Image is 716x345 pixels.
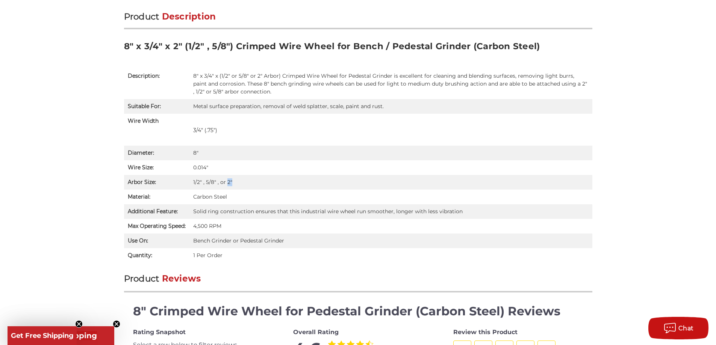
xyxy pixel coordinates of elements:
td: Metal surface preparation, removal of weld splatter, scale, paint and rust. [189,99,592,114]
td: 1 Per Order [189,248,592,263]
td: 8" x 3/4" x (1/2" or 5/8" or 2" Arbor) Crimped Wire Wheel for Pedestal Grinder is excellent for c... [189,69,592,99]
div: Rating Snapshot [133,328,263,337]
strong: Arbor Size: [128,179,156,185]
strong: Additional Feature: [128,208,178,215]
td: 8" [189,146,592,160]
span: Get Free Shipping [11,331,74,340]
strong: Quantity: [128,252,152,259]
div: Get Free ShippingClose teaser [8,326,114,345]
div: Get Free ShippingClose teaser [8,326,77,345]
strong: Suitable For: [128,103,161,110]
span: Product [124,273,159,284]
strong: Use On: [128,237,148,244]
strong: Max Operating Speed: [128,223,186,229]
td: 4,500 RPM [189,219,592,234]
p: 3/4" (.75") [193,127,589,134]
div: Overall Rating [293,328,423,337]
span: Chat [678,325,694,332]
strong: Wire Size: [128,164,154,171]
strong: Wire Width [128,118,159,124]
strong: Diameter: [128,149,154,156]
button: Close teaser [113,320,120,328]
strong: Material: [128,193,150,200]
td: 0.014" [189,160,592,175]
button: Chat [648,317,708,339]
span: Description [162,11,216,22]
td: 1/2" , 5/8" , or 2" [189,175,592,190]
button: Close teaser [75,320,83,328]
span: Reviews [162,273,201,284]
td: Carbon Steel [189,190,592,204]
strong: Description: [128,72,160,79]
span: Product [124,11,159,22]
div: Review this Product [453,328,583,337]
td: Bench Grinder or Pedestal Grinder [189,234,592,248]
h3: 8" x 3/4" x 2" (1/2" , 5/8") Crimped Wire Wheel for Bench / Pedestal Grinder (Carbon Steel) [124,41,592,57]
h4: 8" Crimped Wire Wheel for Pedestal Grinder (Carbon Steel) Reviews [133,302,583,320]
td: Solid ring construction ensures that this industrial wire wheel run smoother, longer with less vi... [189,204,592,219]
